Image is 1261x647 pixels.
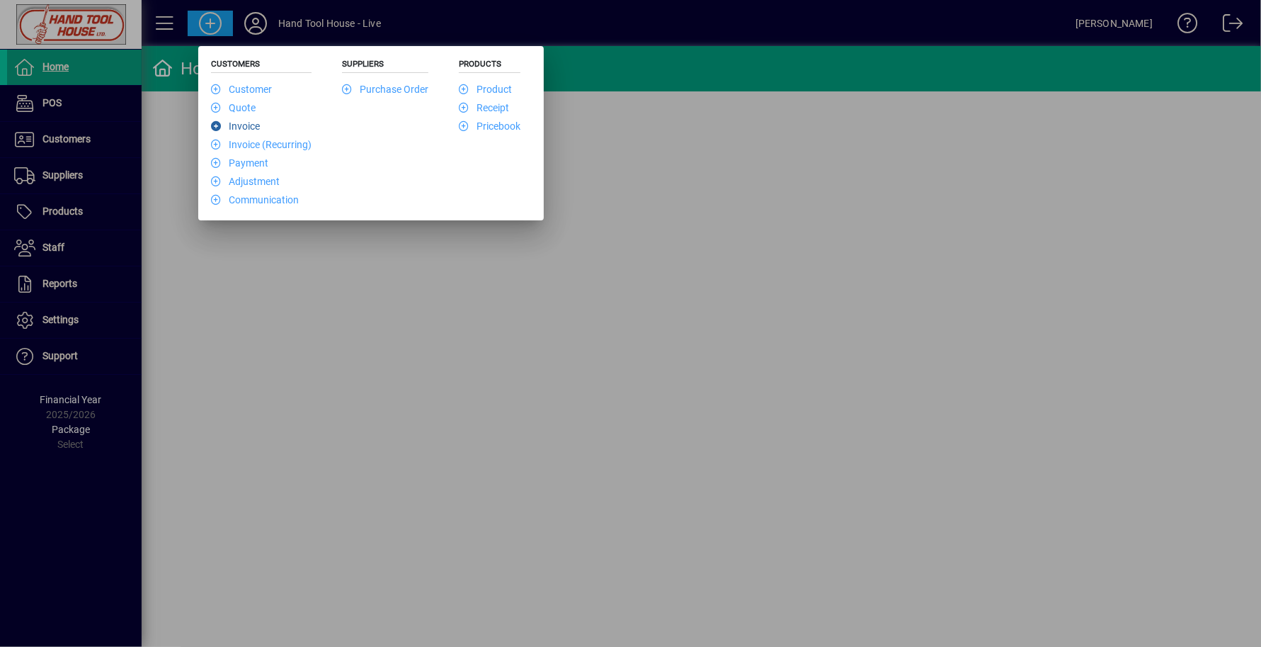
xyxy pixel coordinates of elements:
a: Adjustment [211,176,280,187]
a: Purchase Order [342,84,428,95]
a: Quote [211,102,256,113]
a: Payment [211,157,268,169]
h5: Customers [211,59,312,73]
a: Product [459,84,512,95]
a: Invoice [211,120,260,132]
h5: Suppliers [342,59,428,73]
a: Pricebook [459,120,520,132]
h5: Products [459,59,520,73]
a: Receipt [459,102,509,113]
a: Invoice (Recurring) [211,139,312,150]
a: Communication [211,194,299,206]
a: Customer [211,84,272,95]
